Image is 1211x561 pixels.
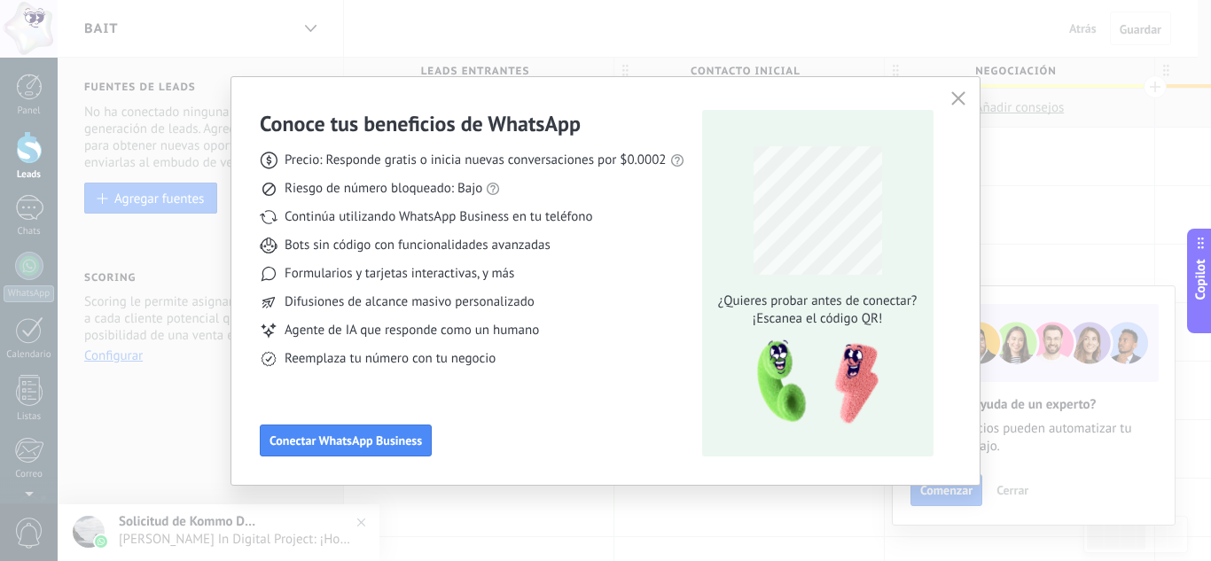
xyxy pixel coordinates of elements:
span: Agente de IA que responde como un humano [285,322,539,339]
div: Dominio: [DOMAIN_NAME] [46,46,199,60]
h3: Conoce tus beneficios de WhatsApp [260,110,581,137]
span: ¿Quieres probar antes de conectar? [713,292,922,310]
span: Precio: Responde gratis o inicia nuevas conversaciones por $0.0002 [285,152,667,169]
div: Dominio [93,105,136,116]
button: Conectar WhatsApp Business [260,425,432,456]
img: logo_orange.svg [28,28,43,43]
span: Conectar WhatsApp Business [270,434,422,447]
div: Palabras clave [208,105,282,116]
span: Formularios y tarjetas interactivas, y más [285,265,514,283]
span: Difusiones de alcance masivo personalizado [285,293,535,311]
span: Reemplaza tu número con tu negocio [285,350,496,368]
span: Bots sin código con funcionalidades avanzadas [285,237,551,254]
span: Continúa utilizando WhatsApp Business en tu teléfono [285,208,592,226]
div: v 4.0.25 [50,28,87,43]
img: tab_keywords_by_traffic_grey.svg [189,103,203,117]
span: Riesgo de número bloqueado: Bajo [285,180,482,198]
span: ¡Escanea el código QR! [713,310,922,328]
img: tab_domain_overview_orange.svg [74,103,88,117]
img: website_grey.svg [28,46,43,60]
span: Copilot [1191,259,1209,300]
img: qr-pic-1x.png [742,335,882,430]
